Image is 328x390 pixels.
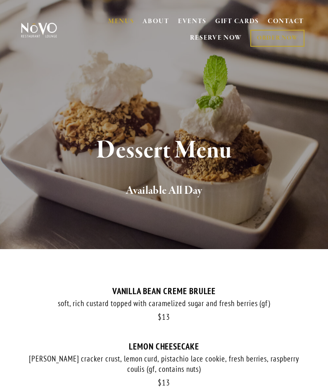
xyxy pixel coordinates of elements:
a: CONTACT [268,14,304,30]
span: $ [158,312,162,322]
div: 13 [20,312,308,322]
div: [PERSON_NAME] cracker crust, lemon curd, pistachio lace cookie, fresh berries, raspberry coulis (... [20,354,308,374]
a: ABOUT [143,17,169,26]
span: $ [158,378,162,388]
a: RESERVE NOW [190,30,242,46]
div: LEMON CHEESECAKE [20,341,308,352]
a: ORDER NOW [250,30,304,47]
a: EVENTS [178,17,207,26]
a: GIFT CARDS [215,14,259,30]
div: 13 [20,378,308,388]
h1: Dessert Menu [29,137,299,164]
img: Novo Restaurant &amp; Lounge [20,22,58,38]
h2: Available All Day [29,182,299,200]
div: VANILLA BEAN CREME BRULEE [20,286,308,296]
div: soft, rich custard topped with caramelized sugar and fresh berries (gf) [20,298,308,309]
a: MENUS [108,17,134,26]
